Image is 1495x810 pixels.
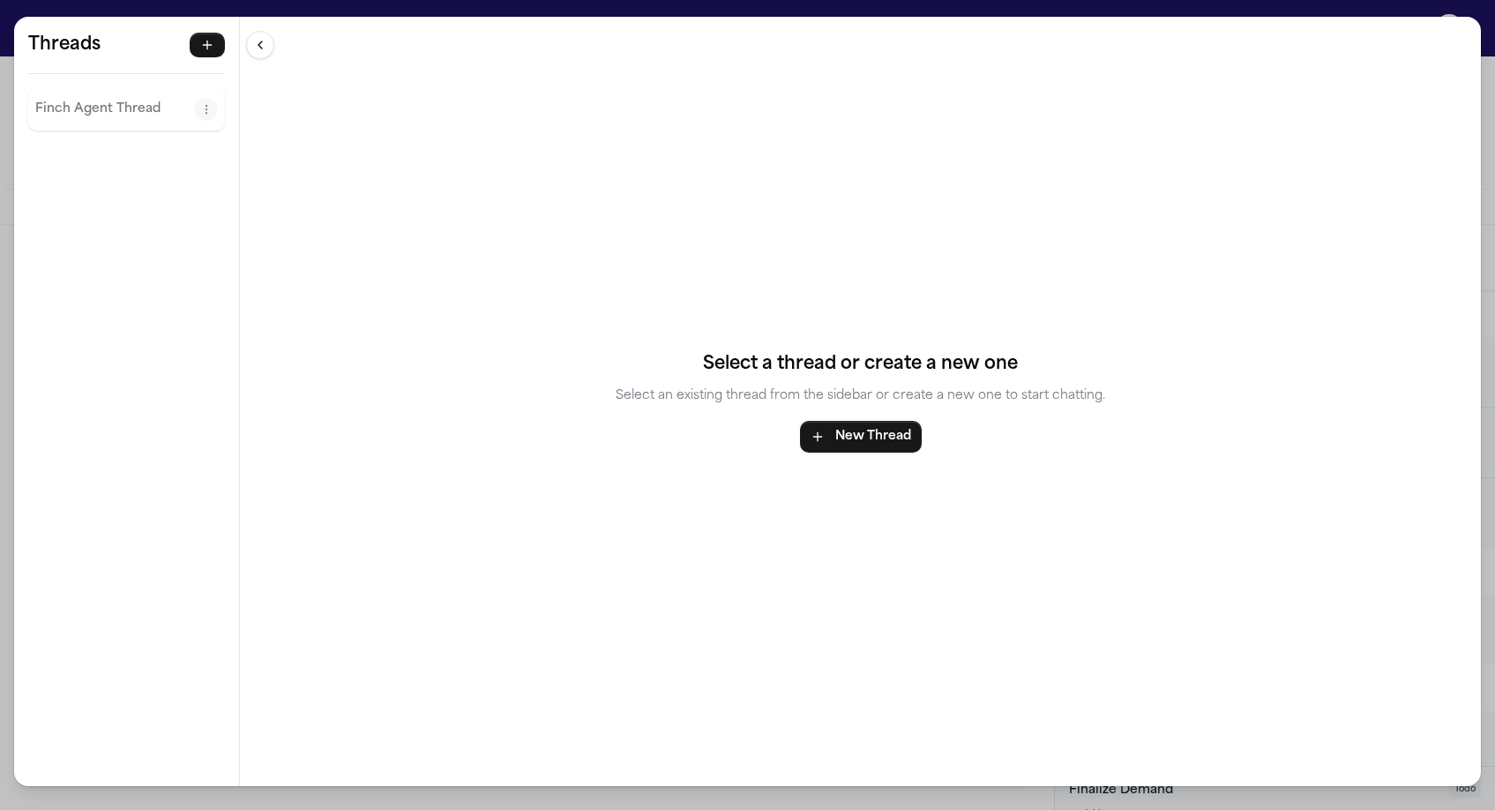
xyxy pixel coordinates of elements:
[800,422,922,454] button: New Thread
[616,386,1105,408] p: Select an existing thread from the sidebar or create a new one to start chatting.
[616,351,1105,379] h4: Select a thread or create a new one
[195,98,218,121] button: Thread actions
[28,31,101,59] h5: Threads
[35,99,195,120] p: Finch Agent Thread
[35,95,195,124] button: Select thread: Finch Agent Thread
